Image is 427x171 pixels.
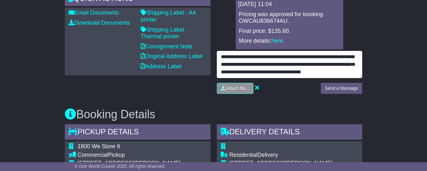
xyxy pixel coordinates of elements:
[238,1,341,8] div: [DATE] 11:04
[271,38,283,44] a: here
[239,28,340,35] p: Final price: $135.60.
[74,164,166,169] span: © One World Courier 2025. All rights reserved.
[141,63,181,70] a: Address Label
[217,124,362,141] div: Delivery Details
[77,143,120,150] span: 1800 We Store It
[77,152,108,158] span: Commercial
[69,20,130,26] a: Download Documents
[141,27,187,40] a: Shipping Label - Thermal printer
[77,152,199,159] div: Pickup
[229,160,351,167] div: [STREET_ADDRESS][PERSON_NAME]
[141,43,192,50] a: Consignment Note
[77,160,199,167] div: [STREET_ADDRESS][PERSON_NAME]
[65,124,210,141] div: Pickup Details
[239,38,340,45] p: More details: .
[141,9,196,23] a: Shipping Label - A4 printer
[69,9,119,16] a: Email Documents
[229,152,258,158] span: Residential
[229,152,351,159] div: Delivery
[65,108,362,121] h3: Booking Details
[141,53,202,59] a: Original Address Label
[321,83,362,94] button: Send a Message
[239,11,340,25] p: Pricing was approved for booking OWCAU636674AU.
